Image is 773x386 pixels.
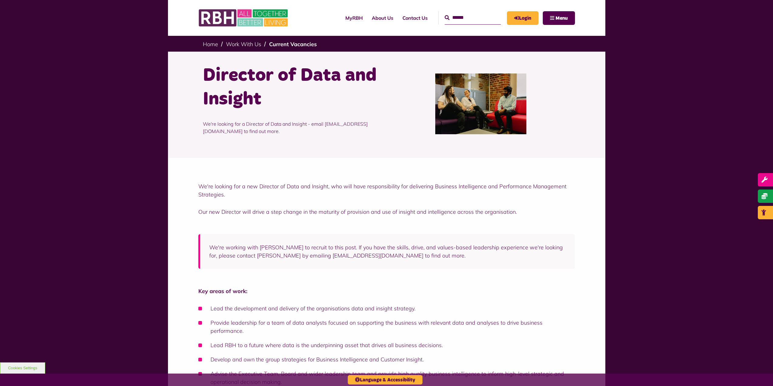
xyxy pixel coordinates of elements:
[203,111,382,144] p: We're looking for a Director of Data and Insight - email [EMAIL_ADDRESS][DOMAIN_NAME] to find out...
[198,319,575,335] li: Provide leadership for a team of data analysts focused on supporting the business with relevant d...
[203,41,218,48] a: Home
[543,11,575,25] button: Navigation
[348,375,422,384] button: Language & Accessibility
[198,355,575,364] li: Develop and own the group strategies for Business Intelligence and Customer Insight.
[435,73,526,134] img: RBH March 114
[507,11,539,25] a: MyRBH
[203,64,382,111] h1: Director of Data and Insight
[198,304,575,313] li: Lead the development and delivery of the organisations data and insight strategy.
[198,288,247,295] strong: Key areas of work:
[198,370,575,386] li: Advise the Executive Team, Board and wider leadership team and provide high quality business inte...
[209,243,566,260] p: We're working with [PERSON_NAME] to recruit to this post. If you have the skills, drive, and valu...
[198,341,575,349] li: Lead RBH to a future where data is the underpinning asset that drives all business decisions.
[398,10,432,26] a: Contact Us
[556,16,568,21] span: Menu
[226,41,261,48] a: Work With Us
[341,10,367,26] a: MyRBH
[198,6,289,30] img: RBH
[198,208,575,216] p: Our new Director will drive a step change in the maturity of provision and use of insight and int...
[367,10,398,26] a: About Us
[746,359,773,386] iframe: Netcall Web Assistant for live chat
[269,41,317,48] a: Current Vacancies
[198,182,575,199] p: We're looking for a new Director of Data and Insight, who will have responsibility for delivering...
